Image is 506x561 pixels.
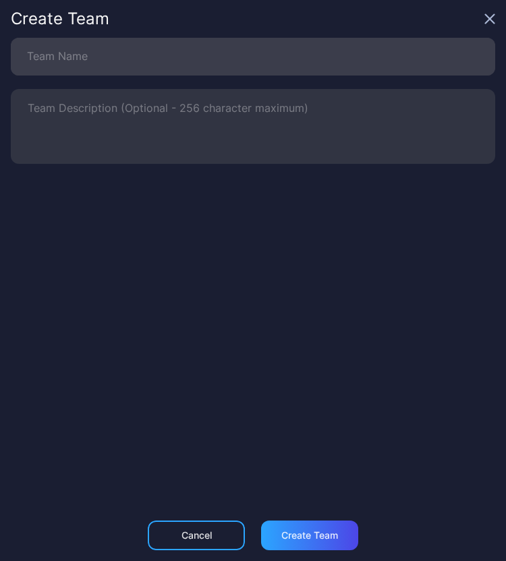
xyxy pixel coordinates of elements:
[261,521,358,550] button: Create Team
[181,530,212,541] div: Cancel
[148,521,245,550] button: Cancel
[11,38,495,76] input: Team Name
[11,11,479,27] div: Create Team
[28,103,478,138] textarea: Team Description (Optional - 256 character maximum)
[281,530,338,541] div: Create Team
